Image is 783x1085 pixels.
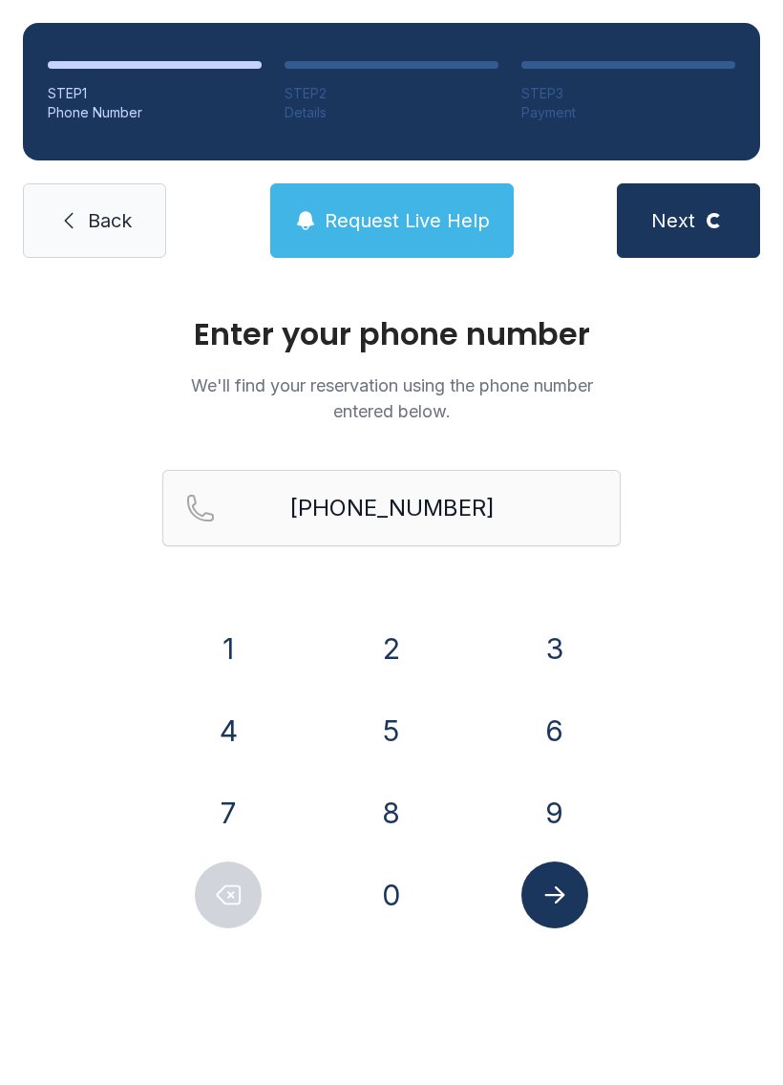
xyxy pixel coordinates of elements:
[521,103,735,122] div: Payment
[195,615,262,682] button: 1
[162,372,621,424] p: We'll find your reservation using the phone number entered below.
[285,84,498,103] div: STEP 2
[358,862,425,928] button: 0
[521,862,588,928] button: Submit lookup form
[651,207,695,234] span: Next
[48,103,262,122] div: Phone Number
[195,779,262,846] button: 7
[358,779,425,846] button: 8
[162,470,621,546] input: Reservation phone number
[285,103,498,122] div: Details
[521,615,588,682] button: 3
[195,862,262,928] button: Delete number
[162,319,621,350] h1: Enter your phone number
[358,697,425,764] button: 5
[358,615,425,682] button: 2
[325,207,490,234] span: Request Live Help
[195,697,262,764] button: 4
[521,697,588,764] button: 6
[521,84,735,103] div: STEP 3
[88,207,132,234] span: Back
[48,84,262,103] div: STEP 1
[521,779,588,846] button: 9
